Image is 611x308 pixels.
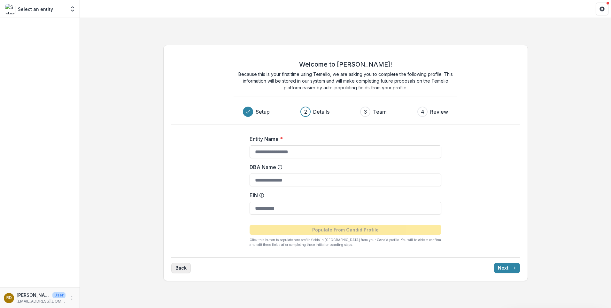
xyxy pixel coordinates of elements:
[364,108,367,116] div: 3
[421,108,424,116] div: 4
[17,298,66,304] p: [EMAIL_ADDRESS][DOMAIN_NAME]
[17,292,50,298] p: [PERSON_NAME]
[6,296,12,300] div: Rhonda Duckworth
[171,263,191,273] button: Back
[596,3,608,15] button: Get Help
[250,191,437,199] label: EIN
[313,108,329,116] h3: Details
[250,163,437,171] label: DBA Name
[68,294,76,302] button: More
[68,3,77,15] button: Open entity switcher
[373,108,387,116] h3: Team
[250,238,441,247] p: Click this button to populate core profile fields in [GEOGRAPHIC_DATA] from your Candid profile. ...
[304,108,307,116] div: 2
[18,6,53,12] p: Select an entity
[430,108,448,116] h3: Review
[494,263,520,273] button: Next
[250,225,441,235] button: Populate From Candid Profile
[5,4,15,14] img: Select an entity
[256,108,270,116] h3: Setup
[234,71,457,91] p: Because this is your first time using Temelio, we are asking you to complete the following profil...
[250,135,437,143] label: Entity Name
[243,107,448,117] div: Progress
[52,292,66,298] p: User
[299,61,392,68] h2: Welcome to [PERSON_NAME]!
